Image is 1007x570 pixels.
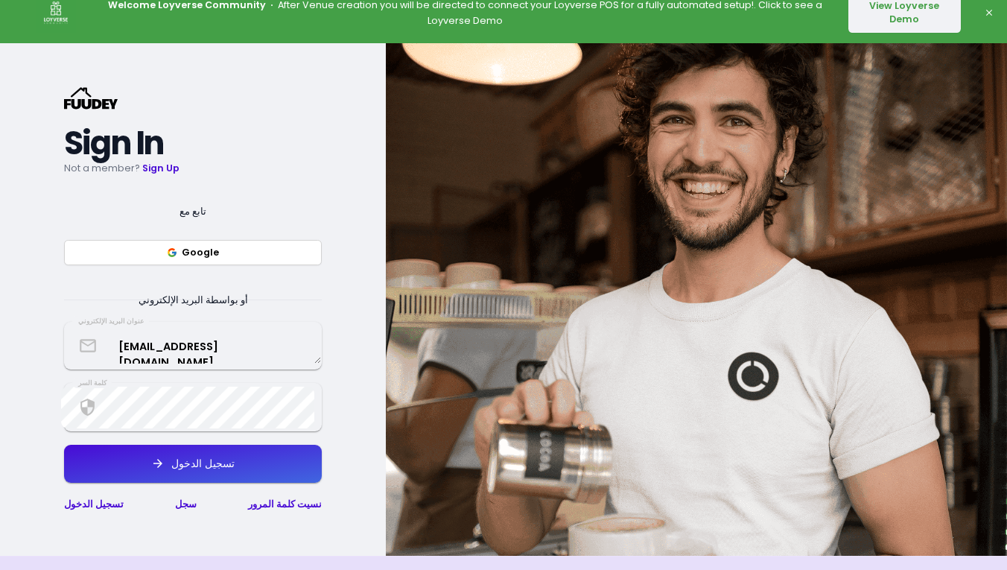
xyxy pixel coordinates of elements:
a: تسجيل الدخول [64,498,124,510]
p: Not a member? [64,160,322,177]
a: Sign Up [142,162,180,174]
a: نسيت كلمة المرور [248,498,322,510]
svg: {/* Added fill="currentColor" here */} {/* This rectangle defines the background. Its explicit fi... [64,87,118,110]
span: أو بواسطة البريد الإلكتروني [122,292,264,308]
div: كلمة السر [72,378,111,388]
div: عنوان البريد الإلكتروني [72,316,148,326]
textarea: [EMAIL_ADDRESS][DOMAIN_NAME] [65,328,321,363]
button: تسجيل الدخول [64,445,322,482]
div: تسجيل الدخول [165,458,235,469]
span: تابع مع [164,203,223,220]
h2: Sign In [64,131,322,155]
button: Google [64,240,322,265]
a: سجل [175,498,197,510]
